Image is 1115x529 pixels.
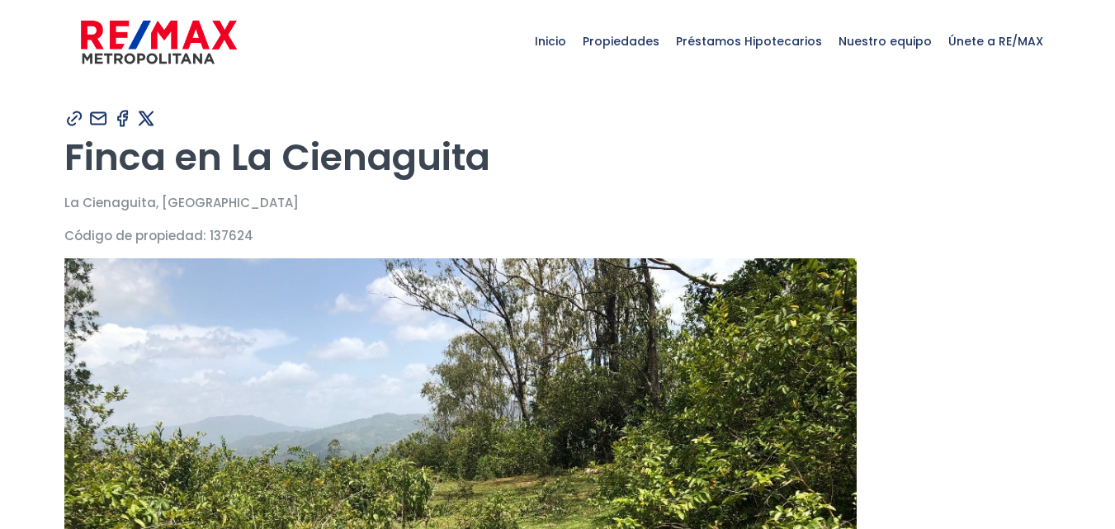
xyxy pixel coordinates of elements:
[830,17,940,66] span: Nuestro equipo
[64,135,1051,180] h1: Finca en La Cienaguita
[136,108,157,129] img: Compartir
[64,192,1051,213] p: La Cienaguita, [GEOGRAPHIC_DATA]
[81,17,237,67] img: remax-metropolitana-logo
[64,227,206,244] span: Código de propiedad:
[574,17,668,66] span: Propiedades
[668,17,830,66] span: Préstamos Hipotecarios
[527,17,574,66] span: Inicio
[112,108,133,129] img: Compartir
[940,17,1051,66] span: Únete a RE/MAX
[64,108,85,129] img: Compartir
[88,108,109,129] img: Compartir
[210,227,253,244] span: 137624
